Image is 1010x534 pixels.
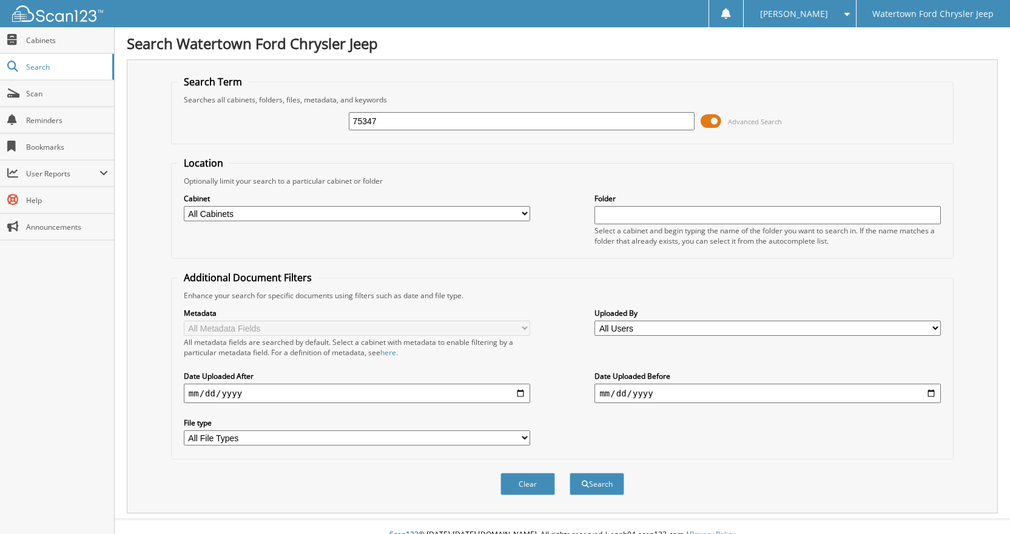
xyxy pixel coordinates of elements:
[178,271,318,284] legend: Additional Document Filters
[127,33,998,53] h1: Search Watertown Ford Chrysler Jeep
[184,384,530,403] input: start
[570,473,624,495] button: Search
[184,308,530,318] label: Metadata
[184,418,530,428] label: File type
[26,115,108,125] span: Reminders
[594,371,941,381] label: Date Uploaded Before
[184,193,530,204] label: Cabinet
[594,384,941,403] input: end
[178,75,248,88] legend: Search Term
[178,290,947,301] div: Enhance your search for specific documents using filters such as date and file type.
[178,176,947,186] div: Optionally limit your search to a particular cabinet or folder
[380,347,396,358] a: here
[500,473,555,495] button: Clear
[594,193,941,204] label: Folder
[178,156,229,170] legend: Location
[26,62,106,72] span: Search
[760,10,828,18] span: [PERSON_NAME]
[26,142,108,152] span: Bookmarks
[178,95,947,105] div: Searches all cabinets, folders, files, metadata, and keywords
[26,222,108,232] span: Announcements
[12,5,103,22] img: scan123-logo-white.svg
[26,169,99,179] span: User Reports
[872,10,994,18] span: Watertown Ford Chrysler Jeep
[184,337,530,358] div: All metadata fields are searched by default. Select a cabinet with metadata to enable filtering b...
[594,308,941,318] label: Uploaded By
[26,195,108,205] span: Help
[594,225,941,246] div: Select a cabinet and begin typing the name of the folder you want to search in. If the name match...
[26,88,108,99] span: Scan
[728,117,782,126] span: Advanced Search
[184,371,530,381] label: Date Uploaded After
[26,35,108,45] span: Cabinets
